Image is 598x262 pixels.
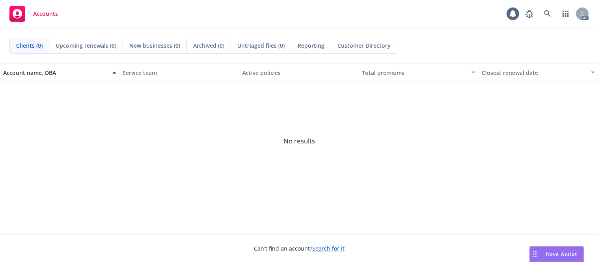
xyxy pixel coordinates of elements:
[337,41,391,50] span: Customer Directory
[123,69,236,77] div: Service team
[359,63,478,82] button: Total premiums
[529,246,584,262] button: Nova Assist
[56,41,116,50] span: Upcoming renewals (0)
[6,3,61,25] a: Accounts
[33,11,58,17] span: Accounts
[3,69,108,77] div: Account name, DBA
[558,6,574,22] a: Switch app
[312,245,345,252] a: Search for it
[237,41,285,50] span: Untriaged files (0)
[242,69,356,77] div: Active policies
[522,6,537,22] a: Report a Bug
[129,41,180,50] span: New businesses (0)
[546,251,577,257] span: Nova Assist
[540,6,555,22] a: Search
[479,63,598,82] button: Closest renewal date
[119,63,239,82] button: Service team
[239,63,359,82] button: Active policies
[298,41,324,50] span: Reporting
[482,69,586,77] div: Closest renewal date
[16,41,43,50] span: Clients (0)
[530,247,540,262] div: Drag to move
[362,69,466,77] div: Total premiums
[193,41,224,50] span: Archived (0)
[254,244,345,253] span: Can't find an account?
